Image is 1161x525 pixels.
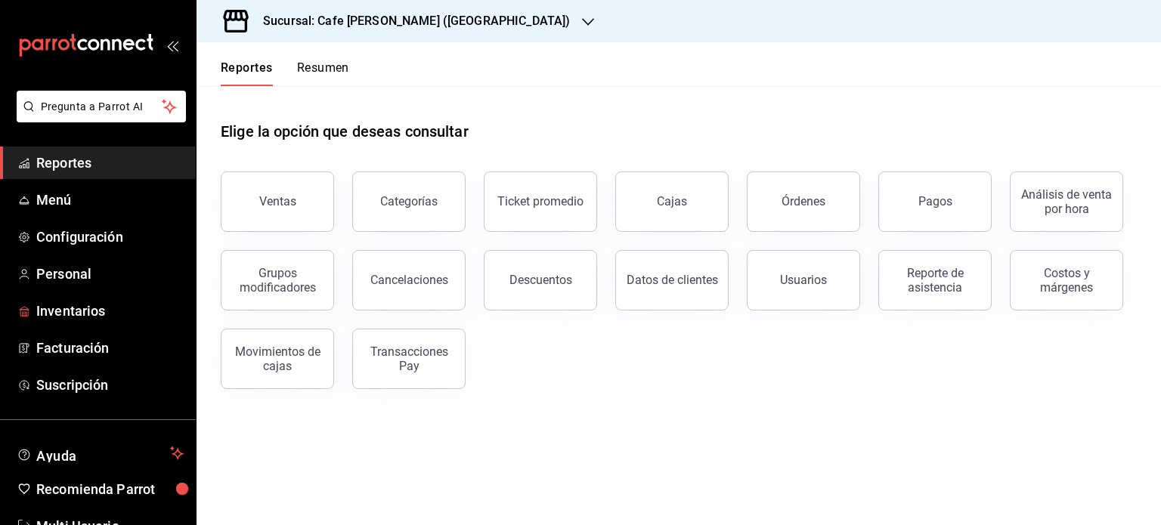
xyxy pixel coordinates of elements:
[780,273,827,287] div: Usuarios
[221,171,334,232] button: Ventas
[888,266,982,295] div: Reporte de asistencia
[747,250,860,310] button: Usuarios
[918,194,952,208] div: Pagos
[297,60,349,86] button: Resumen
[1020,187,1113,216] div: Análisis de venta por hora
[221,120,469,143] h1: Elige la opción que deseas consultar
[221,60,273,86] button: Reportes
[484,250,597,310] button: Descuentos
[878,171,992,232] button: Pagos
[627,273,718,287] div: Datos de clientes
[352,250,466,310] button: Cancelaciones
[370,273,448,287] div: Cancelaciones
[221,60,349,86] div: navigation tabs
[747,171,860,232] button: Órdenes
[782,194,825,208] div: Órdenes
[251,12,570,30] h3: Sucursal: Cafe [PERSON_NAME] ([GEOGRAPHIC_DATA])
[380,194,438,208] div: Categorías
[259,194,296,208] div: Ventas
[41,99,163,115] span: Pregunta a Parrot AI
[11,110,186,125] a: Pregunta a Parrot AI
[36,153,184,173] span: Reportes
[166,39,178,51] button: open_drawer_menu
[1010,171,1123,232] button: Análisis de venta por hora
[36,338,184,358] span: Facturación
[231,266,324,295] div: Grupos modificadores
[352,329,466,389] button: Transacciones Pay
[484,171,597,232] button: Ticket promedio
[878,250,992,310] button: Reporte de asistencia
[497,194,584,208] div: Ticket promedio
[1010,250,1123,310] button: Costos y márgenes
[17,91,186,122] button: Pregunta a Parrot AI
[221,250,334,310] button: Grupos modificadores
[352,171,466,232] button: Categorías
[615,171,729,232] a: Cajas
[657,193,688,211] div: Cajas
[36,479,184,499] span: Recomienda Parrot
[36,375,184,395] span: Suscripción
[509,273,572,287] div: Descuentos
[36,301,184,321] span: Inventarios
[221,329,334,389] button: Movimientos de cajas
[231,344,324,373] div: Movimientos de cajas
[1020,266,1113,295] div: Costos y márgenes
[362,344,456,373] div: Transacciones Pay
[36,227,184,247] span: Configuración
[615,250,729,310] button: Datos de clientes
[36,264,184,284] span: Personal
[36,444,164,462] span: Ayuda
[36,190,184,210] span: Menú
